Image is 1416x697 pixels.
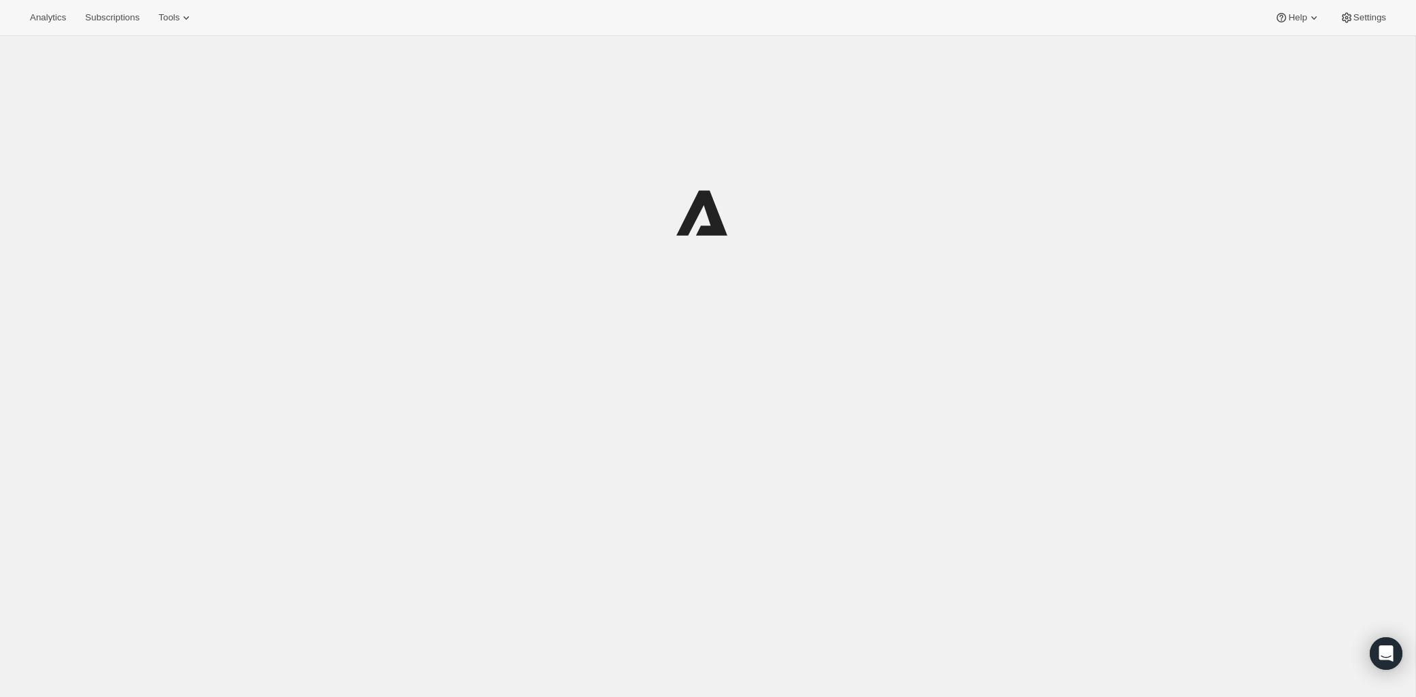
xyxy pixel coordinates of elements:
span: Help [1288,12,1307,23]
button: Help [1266,8,1328,27]
button: Settings [1332,8,1394,27]
button: Subscriptions [77,8,148,27]
span: Analytics [30,12,66,23]
span: Subscriptions [85,12,139,23]
button: Analytics [22,8,74,27]
span: Settings [1353,12,1386,23]
span: Tools [158,12,179,23]
button: Tools [150,8,201,27]
div: Open Intercom Messenger [1370,637,1402,670]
